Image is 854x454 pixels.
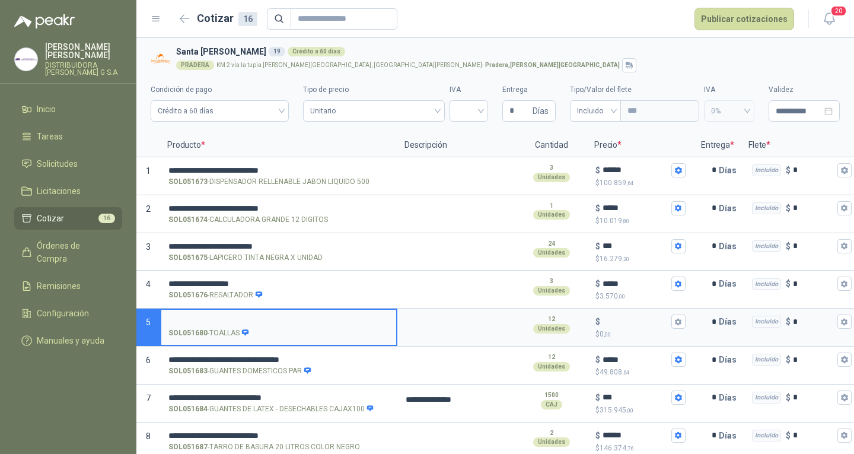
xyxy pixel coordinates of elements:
input: Incluido $ [793,318,835,326]
p: Días [719,424,741,447]
p: 3 [550,277,553,286]
button: 20 [818,8,840,30]
p: $ [595,443,686,454]
p: $ [595,429,600,442]
input: $$315.945,00 [603,393,669,402]
a: Licitaciones [14,180,122,202]
div: Incluido [752,430,781,442]
span: Tareas [37,130,63,143]
button: Incluido $ [837,277,852,291]
span: ,64 [626,180,633,186]
button: Incluido $ [837,201,852,215]
p: Días [719,196,741,220]
div: Incluido [752,354,781,366]
p: $ [786,277,791,290]
span: ,00 [626,407,633,414]
span: 1 [146,166,151,176]
input: SOL051673-DISPENSADOR RELLENABLE JABON LIQUIDO 500 [168,166,389,175]
p: Cantidad [516,134,587,157]
p: Días [719,234,741,258]
span: 146.374 [600,444,633,452]
span: Remisiones [37,280,81,293]
p: - DISPENSADOR RELLENABLE JABON LIQUIDO 500 [168,176,369,188]
div: Unidades [533,286,570,296]
div: Incluido [752,316,781,328]
span: Licitaciones [37,185,81,198]
p: Días [719,272,741,296]
p: $ [595,164,600,177]
p: $ [595,202,600,215]
p: 2 [550,428,553,438]
p: Entrega [694,134,741,157]
button: $$16.279,20 [671,239,686,253]
button: Publicar cotizaciones [694,8,794,30]
p: $ [595,253,686,265]
img: Company Logo [15,48,37,71]
p: Días [719,158,741,182]
span: ,20 [622,256,629,262]
input: Incluido $ [793,393,835,402]
input: Incluido $ [793,431,835,440]
p: Días [719,386,741,409]
strong: SOL051673 [168,176,208,188]
span: Solicitudes [37,157,78,170]
span: 49.808 [600,368,629,376]
p: $ [595,391,600,404]
span: ,76 [626,445,633,452]
span: 20 [830,5,847,17]
p: - TARRO DE BASURA 20 LITROS COLOR NEGRO [168,442,360,453]
strong: SOL051687 [168,442,208,453]
p: $ [786,353,791,366]
span: 6 [146,355,151,365]
span: Manuales y ayuda [37,334,104,347]
p: $ [595,291,686,302]
button: $$146.374,76 [671,428,686,443]
p: $ [595,177,686,189]
p: Precio [587,134,694,157]
strong: SOL051684 [168,404,208,415]
p: $ [595,405,686,416]
p: - CALCULADORA GRANDE 12 DIGITOS [168,214,328,226]
a: Manuales y ayuda [14,329,122,352]
button: $$3.570,00 [671,277,686,291]
p: $ [595,353,600,366]
p: 1 [550,201,553,211]
input: $$16.279,20 [603,242,669,250]
a: Solicitudes [14,153,122,175]
span: Configuración [37,307,89,320]
span: 2 [146,204,151,214]
input: Incluido $ [793,242,835,250]
p: 12 [548,353,555,362]
div: Unidades [533,210,570,220]
p: - GUANTES DOMESTICOS PAR [168,366,311,377]
button: $$49.808,64 [671,353,686,367]
input: SOL051687-TARRO DE BASURA 20 LITROS COLOR NEGRO [168,431,389,440]
input: $$0,00 [603,318,669,326]
span: 3 [146,242,151,252]
div: Incluido [752,202,781,214]
div: CAJ [541,400,562,409]
p: [PERSON_NAME] [PERSON_NAME] [45,43,122,59]
label: IVA [450,84,488,96]
a: Remisiones [14,275,122,297]
p: - RESALTADOR [168,290,263,301]
span: Unitario [310,102,437,120]
div: Crédito a 60 días [288,47,345,56]
button: Incluido $ [837,315,852,329]
div: 16 [238,12,257,26]
p: $ [595,329,686,340]
p: - GUANTES DE LATEX - DESECHABLES CAJAX100 [168,404,374,415]
label: Validez [769,84,840,96]
div: Incluido [752,278,781,290]
p: - TOALLAS [168,328,249,339]
div: Unidades [533,324,570,334]
span: ,64 [622,369,629,376]
label: Entrega [502,84,556,96]
button: Incluido $ [837,428,852,443]
p: $ [595,367,686,378]
input: SOL051674-CALCULADORA GRANDE 12 DIGITOS [168,204,389,213]
input: $$10.019,80 [603,204,669,212]
p: $ [786,240,791,253]
a: Tareas [14,125,122,148]
label: Tipo/Valor del flete [570,84,699,96]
